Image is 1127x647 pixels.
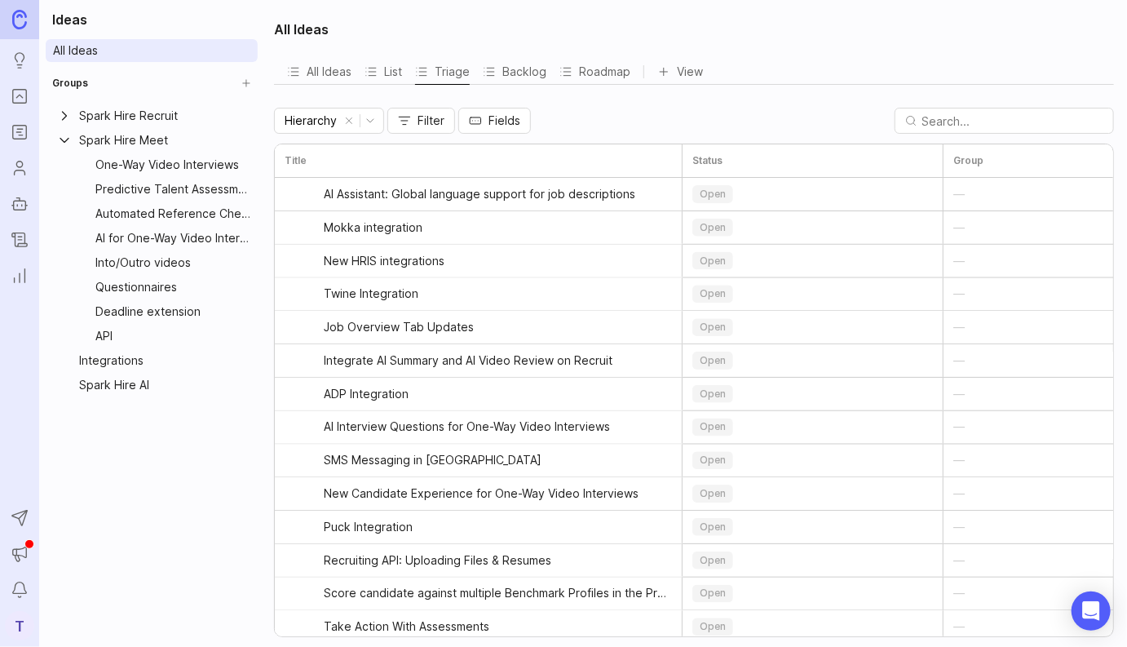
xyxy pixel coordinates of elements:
[953,585,965,603] div: —
[79,352,234,370] div: Integrations
[79,131,234,149] div: Spark Hire Meet
[49,129,254,152] a: Collapse Spark Hire MeetSpark Hire MeetGroup settings
[5,575,34,605] button: Notifications
[953,185,965,203] div: —
[5,261,34,290] a: Reporting
[953,451,965,469] div: —
[324,286,418,302] span: Twine Integration
[49,202,254,225] div: Automated Reference ChecksGroup settings
[324,319,474,335] span: Job Overview Tab Updates
[657,59,703,84] button: View
[324,485,639,502] span: New Candidate Experience for One-Way Video Interviews
[95,278,234,296] div: Questionnaires
[365,59,402,84] button: List
[953,552,965,569] div: —
[287,59,351,84] div: All Ideas
[324,178,672,210] a: AI Assistant: Global language support for job descriptions
[953,285,965,303] div: —
[324,186,635,202] span: AI Assistant: Global language support for job descriptions
[953,153,983,169] h3: Group
[953,318,965,336] div: —
[12,10,27,29] img: Canny Home
[56,132,73,148] button: Collapse Spark Hire Meet
[49,153,254,176] a: One-Way Video InterviewsGroup settings
[324,419,610,436] span: AI Interview Questions for One-Way Video Interviews
[274,20,329,39] h2: All Ideas
[324,444,672,476] a: SMS Messaging in [GEOGRAPHIC_DATA]
[324,253,444,269] span: New HRIS integrations
[700,321,726,334] span: open
[324,610,672,643] a: Take Action With Assessments
[5,225,34,255] a: Changelog
[324,311,672,343] a: Job Overview Tab Updates
[95,327,234,345] div: API
[324,219,422,236] span: Mokka integration
[700,188,726,201] span: open
[324,544,672,577] a: Recruiting API: Uploading Files & Resumes
[324,277,672,310] a: Twine Integration
[324,552,551,569] span: Recruiting API: Uploading Files & Resumes
[692,153,723,169] h3: Status
[49,104,254,127] a: Expand Spark Hire RecruitSpark Hire RecruitGroup settings
[953,219,965,237] div: —
[953,485,965,503] div: —
[95,254,234,272] div: Into/Outro videos
[5,82,34,111] a: Portal
[700,421,726,434] span: open
[235,72,258,95] button: Create Group
[415,59,470,84] button: Triage
[953,518,965,536] div: —
[700,354,726,367] span: open
[52,75,88,91] h2: Groups
[49,227,254,250] a: AI for One-Way Video InterviewsGroup settings
[95,303,234,321] div: Deadline extension
[700,587,726,600] span: open
[5,153,34,183] a: Users
[49,300,254,323] a: Deadline extensionGroup settings
[324,344,672,377] a: Integrate AI Summary and AI Video Review on Recruit
[49,178,254,201] a: Predictive Talent AssessmentGroup settings
[95,229,250,247] div: AI for One-Way Video Interviews
[324,586,672,602] span: Score candidate against multiple Benchmark Profiles in the Predictive Talent Assessment
[5,611,34,640] button: T
[49,374,254,397] a: Spark Hire AIGroup settings
[324,378,672,410] a: ADP Integration
[483,59,546,84] div: Backlog
[700,521,726,534] span: open
[95,156,239,174] div: One-Way Video Interviews
[324,352,612,369] span: Integrate AI Summary and AI Video Review on Recruit
[5,503,34,533] button: Send to Autopilot
[5,46,34,75] a: Ideas
[324,411,672,444] a: AI Interview Questions for One-Way Video Interviews
[79,107,234,125] div: Spark Hire Recruit
[953,419,965,437] div: —
[46,39,258,62] a: All Ideas
[953,385,965,403] div: —
[700,487,726,500] span: open
[5,189,34,219] a: Autopilot
[700,454,726,467] span: open
[5,539,34,569] button: Announcements
[95,205,250,223] div: Automated Reference Checks
[700,388,726,401] span: open
[49,276,254,299] div: QuestionnairesGroup settings
[387,108,455,134] button: Filter
[49,325,254,348] a: APIGroup settings
[458,108,531,134] button: Fields
[324,386,409,402] span: ADP Integration
[700,554,726,567] span: open
[49,251,254,274] a: Into/Outro videosGroup settings
[49,349,254,372] a: IntegrationsGroup settings
[324,578,672,610] a: Score candidate against multiple Benchmark Profiles in the Predictive Talent Assessment
[46,10,258,29] h1: Ideas
[922,109,1103,133] input: Search...
[285,153,307,169] h3: Title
